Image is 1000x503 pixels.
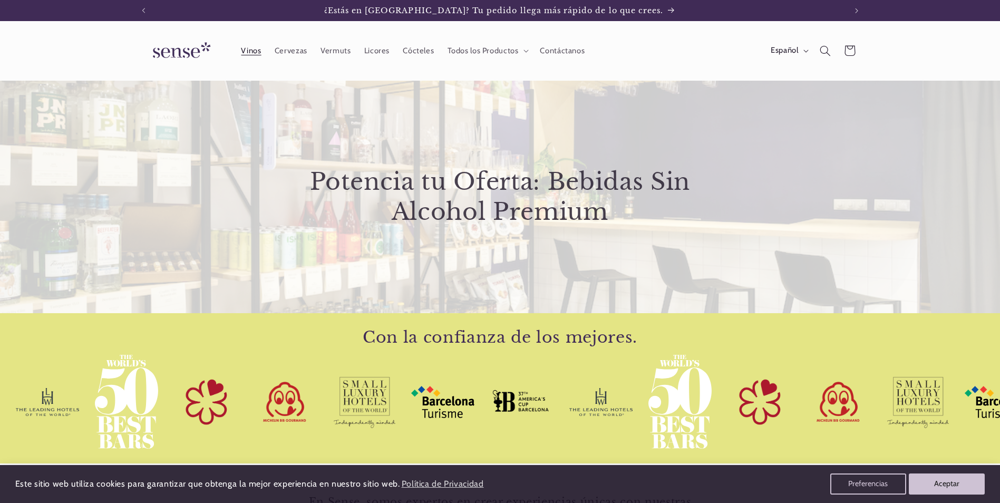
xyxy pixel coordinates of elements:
[314,39,357,62] a: Vermuts
[771,45,798,56] span: Español
[540,46,585,56] span: Contáctanos
[727,372,791,432] img: Michelin Star Alcohol Free
[441,39,533,62] summary: Todos los Productos
[396,39,441,62] a: Cócteles
[268,39,314,62] a: Cervezas
[273,167,727,227] h2: Potencia tu Oferta: Bebidas Sin Alcohol Premium
[448,46,519,56] span: Todos los Productos
[136,32,224,70] a: Sense
[807,378,870,426] img: MichelinBibGourmandAlcoholFree
[324,6,664,15] span: ¿Estás en [GEOGRAPHIC_DATA]? Tu pedido llega más rápido de lo que crees.
[400,475,485,494] a: Política de Privacidad (opens in a new tab)
[140,36,219,66] img: Sense
[15,479,400,489] span: Este sitio web utiliza cookies para garantizar que obtenga la mejor experiencia en nuestro sitio ...
[813,38,838,63] summary: Búsqueda
[241,46,261,56] span: Vinos
[403,46,434,56] span: Cócteles
[830,473,906,495] button: Preferencias
[909,473,985,495] button: Aceptar
[364,46,390,56] span: Licores
[357,39,396,62] a: Licores
[235,39,268,62] a: Vinos
[533,39,591,62] a: Contáctanos
[764,40,813,61] button: Español
[174,372,237,432] img: Michelin Star Alcohol Free
[253,378,316,426] img: MichelinBibGourmandAlcoholFree
[321,46,351,56] span: Vermuts
[275,46,307,56] span: Cervezas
